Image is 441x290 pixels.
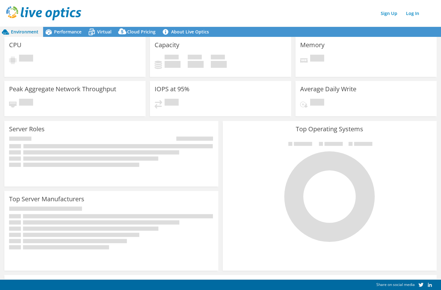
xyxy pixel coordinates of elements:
span: Pending [19,99,33,107]
h3: Server Roles [9,126,45,132]
span: Virtual [97,29,111,35]
a: Log In [403,9,422,18]
h4: 0 GiB [211,61,227,68]
span: Cloud Pricing [127,29,156,35]
span: Pending [310,99,324,107]
h3: CPU [9,42,22,48]
a: About Live Optics [160,27,214,37]
a: Sign Up [378,9,400,18]
h3: Peak Aggregate Network Throughput [9,86,116,92]
span: Pending [19,55,33,63]
span: Performance [54,29,82,35]
h4: 0 GiB [165,61,181,68]
span: Total [211,55,225,61]
h4: 0 GiB [188,61,204,68]
img: live_optics_svg.svg [6,6,81,20]
span: Pending [310,55,324,63]
h3: Top Operating Systems [227,126,432,132]
h3: Capacity [155,42,179,48]
span: Environment [11,29,38,35]
span: Free [188,55,202,61]
h3: Top Server Manufacturers [9,196,84,202]
h3: Average Daily Write [300,86,356,92]
span: Pending [165,99,179,107]
span: Share on social media [376,282,415,287]
h3: Memory [300,42,325,48]
span: Used [165,55,179,61]
h3: IOPS at 95% [155,86,190,92]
